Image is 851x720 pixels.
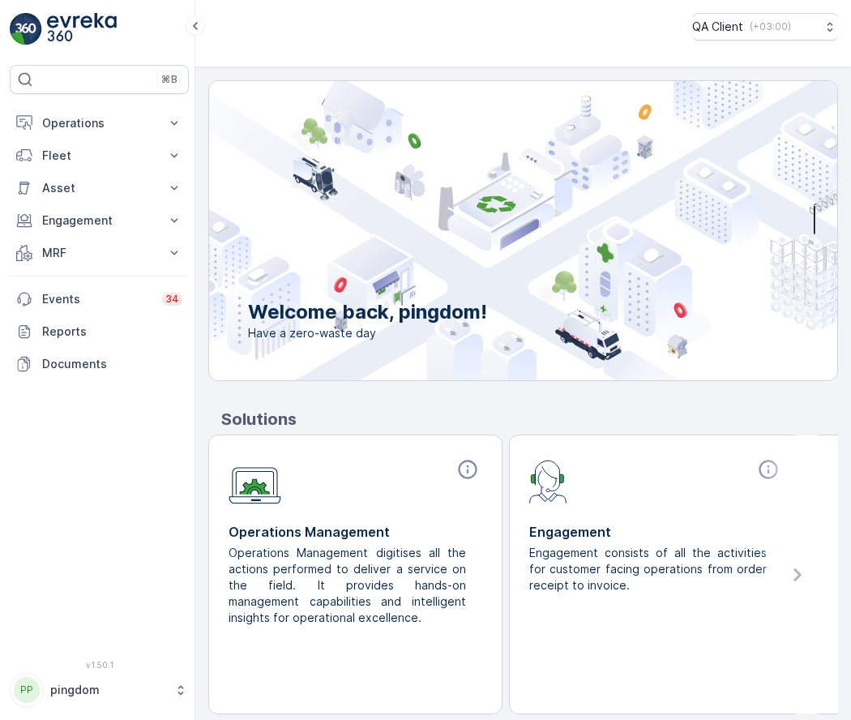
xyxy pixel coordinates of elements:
img: module-icon [229,458,281,504]
div: PP [14,677,40,703]
p: Operations Management digitises all the actions performed to deliver a service on the field. It p... [229,545,469,626]
p: ⌘B [161,73,177,86]
p: Operations [42,115,156,131]
p: Engagement consists of all the activities for customer facing operations from order receipt to in... [529,545,770,594]
button: MRF [10,237,189,269]
p: Operations Management [229,522,482,542]
p: 34 [165,293,179,306]
img: logo_light-DOdMpM7g.png [47,13,117,45]
a: Events34 [10,283,189,315]
p: Reports [42,324,182,340]
p: Solutions [221,407,838,431]
img: module-icon [529,458,567,504]
button: QA Client(+03:00) [692,13,838,41]
p: Documents [42,356,182,372]
a: Documents [10,348,189,380]
img: city illustration [136,81,837,380]
span: Have a zero-waste day [248,325,487,341]
button: PPpingdom [10,673,189,707]
img: logo [10,13,42,45]
p: Welcome back, pingdom! [248,299,487,325]
p: Events [42,291,152,307]
button: Asset [10,172,189,204]
button: Fleet [10,139,189,172]
p: Fleet [42,148,156,164]
p: Asset [42,180,156,196]
p: pingdom [50,682,166,698]
span: v 1.50.1 [10,660,189,670]
p: QA Client [692,19,743,35]
button: Operations [10,107,189,139]
p: MRF [42,245,156,261]
p: Engagement [42,212,156,229]
button: Engagement [10,204,189,237]
p: ( +03:00 ) [750,20,791,33]
p: Engagement [529,522,783,542]
a: Reports [10,315,189,348]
